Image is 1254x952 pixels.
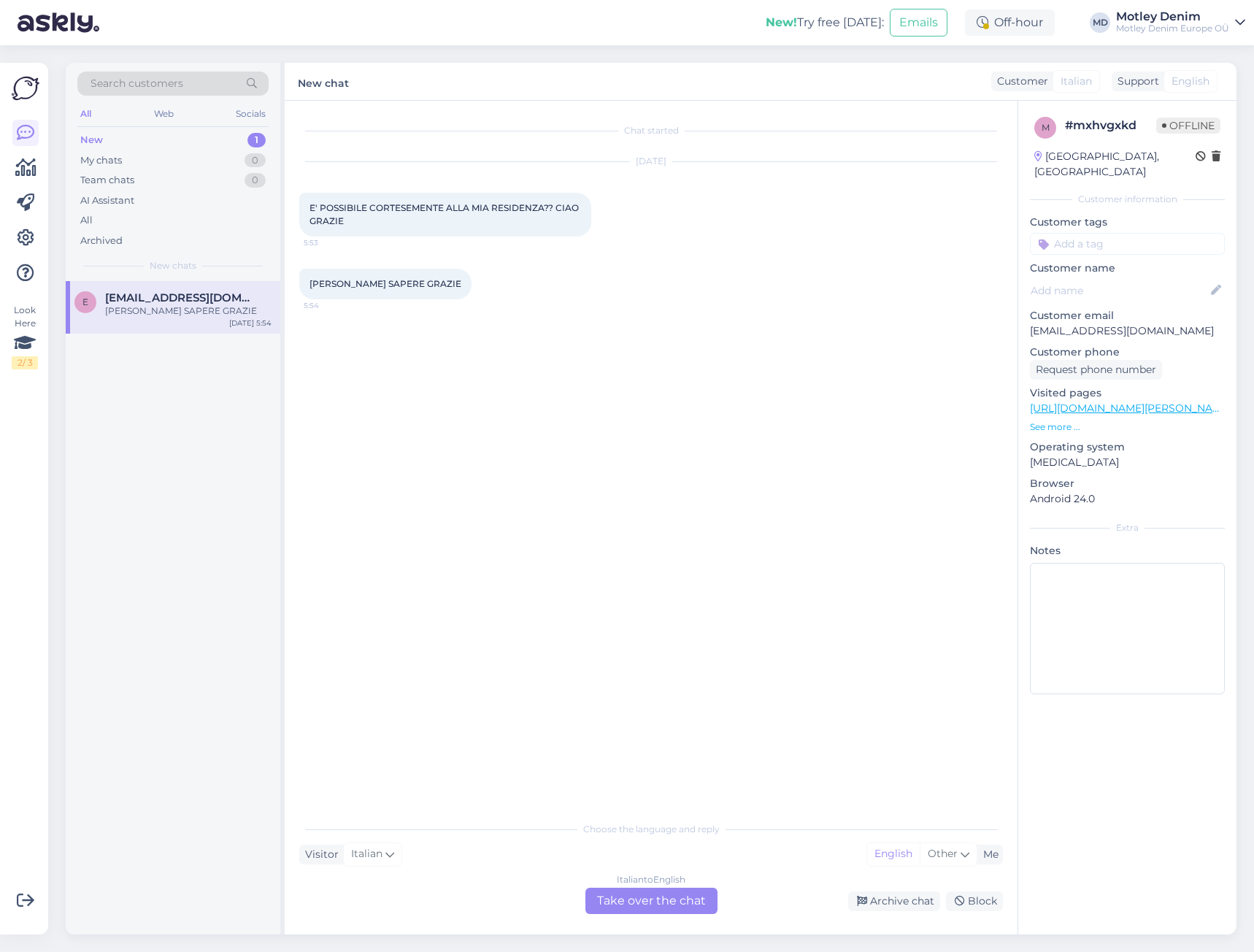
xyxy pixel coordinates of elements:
div: Extra [1030,521,1225,534]
div: Socials [233,104,269,123]
b: New! [766,15,797,29]
div: Take over the chat [585,888,718,914]
p: Android 24.0 [1030,491,1225,507]
div: [DATE] [299,155,1003,168]
p: See more ... [1030,421,1225,434]
p: [MEDICAL_DATA] [1030,455,1225,470]
span: [PERSON_NAME] SAPERE GRAZIE [309,278,461,289]
a: Motley DenimMotley Denim Europe OÜ [1116,11,1245,34]
div: English [867,843,920,865]
span: Italian [1061,74,1092,89]
p: Customer email [1030,308,1225,323]
div: 0 [245,153,266,168]
span: New chats [150,259,196,272]
button: Emails [890,9,947,37]
span: Search customers [91,76,183,91]
div: Customer [991,74,1048,89]
div: Block [946,891,1003,911]
div: [GEOGRAPHIC_DATA], [GEOGRAPHIC_DATA] [1034,149,1196,180]
div: Italian to English [617,873,685,886]
span: Offline [1156,118,1220,134]
div: All [77,104,94,123]
div: Chat started [299,124,1003,137]
span: e [82,296,88,307]
p: Customer phone [1030,345,1225,360]
img: Askly Logo [12,74,39,102]
div: Look Here [12,304,38,369]
p: Customer name [1030,261,1225,276]
div: [PERSON_NAME] SAPERE GRAZIE [105,304,272,318]
span: Italian [351,846,382,862]
span: m [1042,122,1050,133]
p: [EMAIL_ADDRESS][DOMAIN_NAME] [1030,323,1225,339]
div: Motley Denim [1116,11,1229,23]
label: New chat [298,72,349,91]
div: All [80,213,93,228]
div: Me [977,847,999,862]
span: E' POSSIBILE CORTESEMENTE ALLA MIA RESIDENZA?? CIAO GRAZIE [309,202,581,226]
div: 0 [245,173,266,188]
span: 5:53 [304,237,358,248]
p: Browser [1030,476,1225,491]
span: Other [928,847,958,860]
div: Choose the language and reply [299,823,1003,836]
p: Visited pages [1030,385,1225,401]
div: Archived [80,234,123,248]
span: English [1172,74,1209,89]
p: Notes [1030,543,1225,558]
div: MD [1090,12,1110,33]
div: Try free [DATE]: [766,14,884,31]
div: Archive chat [848,891,940,911]
div: [DATE] 5:54 [229,318,272,329]
div: 1 [247,133,266,147]
a: [URL][DOMAIN_NAME][PERSON_NAME] [1030,402,1231,415]
div: # mxhvgxkd [1065,117,1156,134]
div: Web [151,104,177,123]
span: 5:54 [304,300,358,311]
span: edelelmopanti@gmail.com [105,291,257,304]
div: Visitor [299,847,339,862]
div: Support [1112,74,1159,89]
div: New [80,133,103,147]
div: Request phone number [1030,360,1162,380]
div: Team chats [80,173,134,188]
div: My chats [80,153,122,168]
input: Add a tag [1030,233,1225,255]
div: Customer information [1030,193,1225,206]
div: 2 / 3 [12,356,38,369]
div: Off-hour [965,9,1055,36]
input: Add name [1031,283,1208,299]
div: AI Assistant [80,193,134,208]
p: Operating system [1030,439,1225,455]
p: Customer tags [1030,215,1225,230]
div: Motley Denim Europe OÜ [1116,23,1229,34]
